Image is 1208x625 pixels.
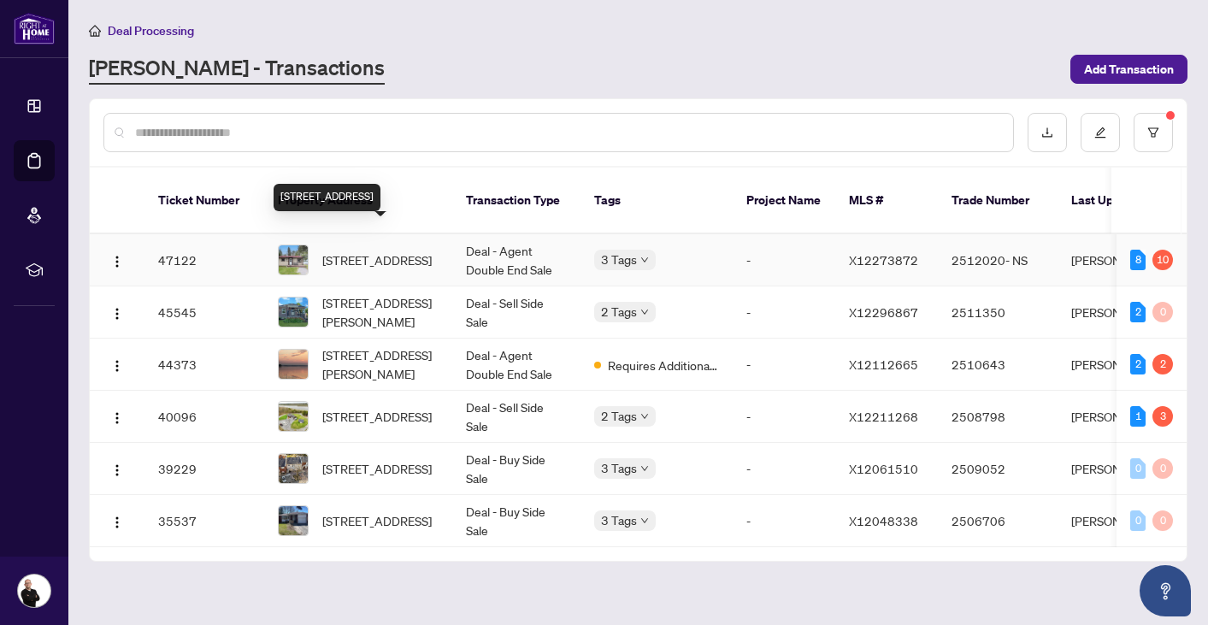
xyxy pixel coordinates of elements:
[835,168,938,234] th: MLS #
[103,351,131,378] button: Logo
[1130,354,1146,374] div: 2
[1058,443,1186,495] td: [PERSON_NAME]
[452,391,580,443] td: Deal - Sell Side Sale
[733,339,835,391] td: -
[733,391,835,443] td: -
[733,443,835,495] td: -
[640,256,649,264] span: down
[849,461,918,476] span: X12061510
[144,391,264,443] td: 40096
[108,23,194,38] span: Deal Processing
[322,459,432,478] span: [STREET_ADDRESS]
[1130,510,1146,531] div: 0
[452,168,580,234] th: Transaction Type
[322,293,439,331] span: [STREET_ADDRESS][PERSON_NAME]
[1134,113,1173,152] button: filter
[103,455,131,482] button: Logo
[1130,406,1146,427] div: 1
[938,495,1058,547] td: 2506706
[1152,458,1173,479] div: 0
[279,506,308,535] img: thumbnail-img
[110,307,124,321] img: Logo
[110,255,124,268] img: Logo
[1058,339,1186,391] td: [PERSON_NAME]
[1094,127,1106,139] span: edit
[144,286,264,339] td: 45545
[279,350,308,379] img: thumbnail-img
[1130,302,1146,322] div: 2
[1081,113,1120,152] button: edit
[1152,250,1173,270] div: 10
[1070,55,1187,84] button: Add Transaction
[733,495,835,547] td: -
[1058,234,1186,286] td: [PERSON_NAME]
[18,575,50,607] img: Profile Icon
[322,345,439,383] span: [STREET_ADDRESS][PERSON_NAME]
[601,406,637,426] span: 2 Tags
[580,168,733,234] th: Tags
[322,251,432,269] span: [STREET_ADDRESS]
[938,168,1058,234] th: Trade Number
[110,463,124,477] img: Logo
[89,25,101,37] span: home
[640,464,649,473] span: down
[938,391,1058,443] td: 2508798
[110,359,124,373] img: Logo
[640,516,649,525] span: down
[938,286,1058,339] td: 2511350
[103,298,131,326] button: Logo
[144,339,264,391] td: 44373
[452,339,580,391] td: Deal - Agent Double End Sale
[1130,458,1146,479] div: 0
[849,513,918,528] span: X12048338
[1147,127,1159,139] span: filter
[938,234,1058,286] td: 2512020- NS
[103,507,131,534] button: Logo
[110,411,124,425] img: Logo
[144,168,264,234] th: Ticket Number
[110,516,124,529] img: Logo
[1041,127,1053,139] span: download
[89,54,385,85] a: [PERSON_NAME] - Transactions
[1140,565,1191,616] button: Open asap
[1130,250,1146,270] div: 8
[103,246,131,274] button: Logo
[733,168,835,234] th: Project Name
[452,495,580,547] td: Deal - Buy Side Sale
[452,443,580,495] td: Deal - Buy Side Sale
[264,168,452,234] th: Property Address
[144,234,264,286] td: 47122
[144,443,264,495] td: 39229
[103,403,131,430] button: Logo
[279,298,308,327] img: thumbnail-img
[1152,302,1173,322] div: 0
[279,454,308,483] img: thumbnail-img
[1152,354,1173,374] div: 2
[640,308,649,316] span: down
[849,409,918,424] span: X12211268
[601,250,637,269] span: 3 Tags
[1152,510,1173,531] div: 0
[640,412,649,421] span: down
[144,495,264,547] td: 35537
[608,356,719,374] span: Requires Additional Docs
[733,234,835,286] td: -
[1152,406,1173,427] div: 3
[452,286,580,339] td: Deal - Sell Side Sale
[279,245,308,274] img: thumbnail-img
[938,339,1058,391] td: 2510643
[733,286,835,339] td: -
[452,234,580,286] td: Deal - Agent Double End Sale
[1058,391,1186,443] td: [PERSON_NAME]
[601,302,637,321] span: 2 Tags
[322,511,432,530] span: [STREET_ADDRESS]
[1058,286,1186,339] td: [PERSON_NAME]
[849,252,918,268] span: X12273872
[849,304,918,320] span: X12296867
[601,510,637,530] span: 3 Tags
[274,184,380,211] div: [STREET_ADDRESS]
[849,357,918,372] span: X12112665
[1028,113,1067,152] button: download
[938,443,1058,495] td: 2509052
[1058,168,1186,234] th: Last Updated By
